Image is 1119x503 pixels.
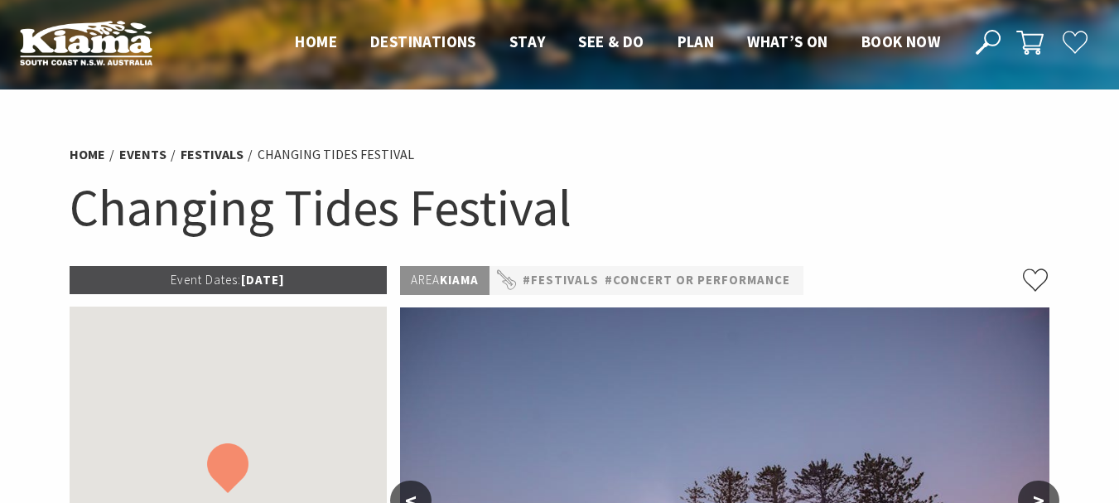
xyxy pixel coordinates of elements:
span: Event Dates: [171,272,241,288]
a: #Festivals [523,270,599,291]
li: Changing Tides Festival [258,144,414,166]
a: Events [119,146,166,163]
nav: Main Menu [278,29,957,56]
span: Home [295,31,337,51]
a: Festivals [181,146,244,163]
span: What’s On [747,31,828,51]
img: Kiama Logo [20,20,152,65]
h1: Changing Tides Festival [70,174,1050,241]
span: Stay [509,31,546,51]
p: Kiama [400,266,490,295]
a: Home [70,146,105,163]
span: Destinations [370,31,476,51]
span: Area [411,272,440,288]
a: #Concert or Performance [605,270,790,291]
span: Plan [678,31,715,51]
span: Book now [861,31,940,51]
span: See & Do [578,31,644,51]
p: [DATE] [70,266,388,294]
